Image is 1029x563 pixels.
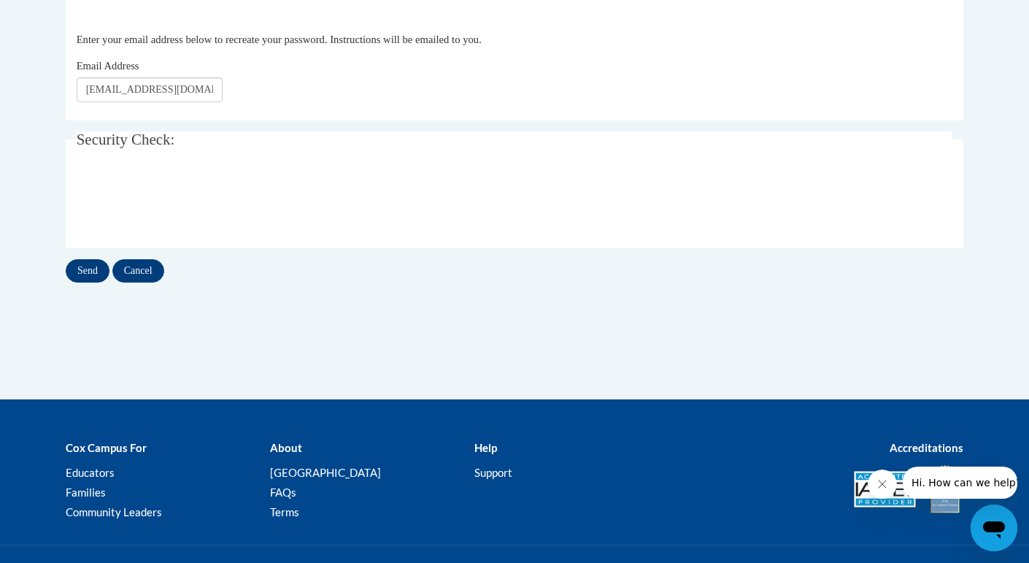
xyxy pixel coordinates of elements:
[474,441,497,454] b: Help
[77,131,175,148] span: Security Check:
[66,441,147,454] b: Cox Campus For
[66,486,106,499] a: Families
[66,259,109,283] input: Send
[270,486,296,499] a: FAQs
[890,441,963,454] b: Accreditations
[77,77,223,102] input: Email
[971,505,1017,551] iframe: Button to launch messaging window
[854,471,916,508] img: Accredited IACET® Provider
[66,505,162,518] a: Community Leaders
[9,10,118,22] span: Hi. How can we help?
[112,259,164,283] input: Cancel
[270,466,381,479] a: [GEOGRAPHIC_DATA]
[66,466,115,479] a: Educators
[77,173,298,230] iframe: reCAPTCHA
[270,441,302,454] b: About
[77,60,139,72] span: Email Address
[270,505,299,518] a: Terms
[927,464,963,515] img: IDA® Accredited
[868,470,897,499] iframe: Close message
[77,34,482,45] span: Enter your email address below to recreate your password. Instructions will be emailed to you.
[474,466,512,479] a: Support
[903,467,1017,499] iframe: Message from company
